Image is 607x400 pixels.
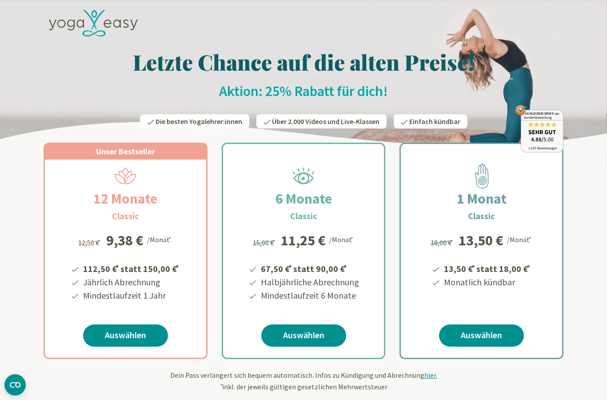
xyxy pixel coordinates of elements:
[439,324,524,347] a: Auswählen
[329,233,355,245] div: /Monat
[435,188,528,209] h2: 1 Monat
[290,209,317,223] h3: Classic
[260,260,359,276] li: 67,50 € statt 90,00 €
[254,188,353,209] h2: 6 Monate
[82,289,180,302] li: Mindestlaufzeit 1 Jahr
[431,238,454,247] span: 18,00 €
[83,324,168,347] a: Auswählen
[261,324,346,347] a: Auswählen
[443,260,531,276] li: 13,50 € statt 18,00 €
[253,238,276,247] span: 15,00 €
[82,260,180,276] li: 112,50 € statt 150,00 €
[424,371,437,380] span: hier.
[260,276,359,289] li: Halbjährliche Abrechnung
[96,146,155,156] span: Unser Bestseller
[272,117,379,126] span: Über 2.000 Videos und Live-Klassen
[44,370,563,392] div: Dein Pass verlängert sich bequem automatisch. Infos zu Kündigung und Abrechnung
[147,233,172,245] div: /Monat
[281,233,326,248] div: 11,25 €
[515,105,563,152] img: ausgezeichnet_badge.png
[4,374,26,396] button: CMP-Widget öffnen
[112,209,139,223] h3: Classic
[443,276,531,289] li: Monatlich kündbar
[507,233,532,245] div: /Monat
[78,238,102,247] span: 12,50 €
[72,188,179,209] h2: 12 Monate
[156,117,242,126] span: Die besten Yogalehrer:innen
[82,276,180,289] li: Jährlich Abrechnung
[468,209,495,223] h3: Classic
[44,48,563,75] h1: Letzte Chance auf die alten Preise!
[106,233,144,248] div: 9,38 €
[409,117,460,126] span: Einfach kündbar
[220,382,387,391] span: inkl. der jeweils gültigen gesetzlichen Mehrwertsteuer
[459,233,503,248] div: 13,50 €
[260,289,359,302] li: Mindestlaufzeit 6 Monate
[44,82,563,100] h2: Aktion: 25% Rabatt für dich!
